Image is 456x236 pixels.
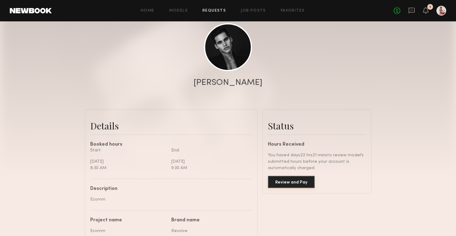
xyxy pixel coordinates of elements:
div: 8:30 AM [90,165,167,171]
div: You have 4 days 22 hrs 21 mins to review model’s submitted hours before your account is automatic... [268,152,366,171]
div: Brand name [171,218,248,223]
a: Home [141,9,154,13]
div: Hours Received [268,142,366,147]
button: Review and Pay [268,176,315,188]
div: Details [90,120,252,132]
div: Revolve [171,228,248,234]
div: 1 [429,5,431,9]
div: Status [268,120,366,132]
div: Project name [90,218,167,223]
div: 9:30 AM [171,165,248,171]
div: Start: [90,147,167,154]
div: [DATE] [171,158,248,165]
div: [PERSON_NAME] [194,78,262,87]
div: Ecomm [90,196,248,203]
div: Description [90,187,248,191]
a: Job Posts [241,9,266,13]
a: Requests [202,9,226,13]
a: Favorites [281,9,305,13]
div: End: [171,147,248,154]
a: Models [169,9,188,13]
div: Ecomm [90,228,167,234]
div: [DATE] [90,158,167,165]
div: Booked hours [90,142,252,147]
